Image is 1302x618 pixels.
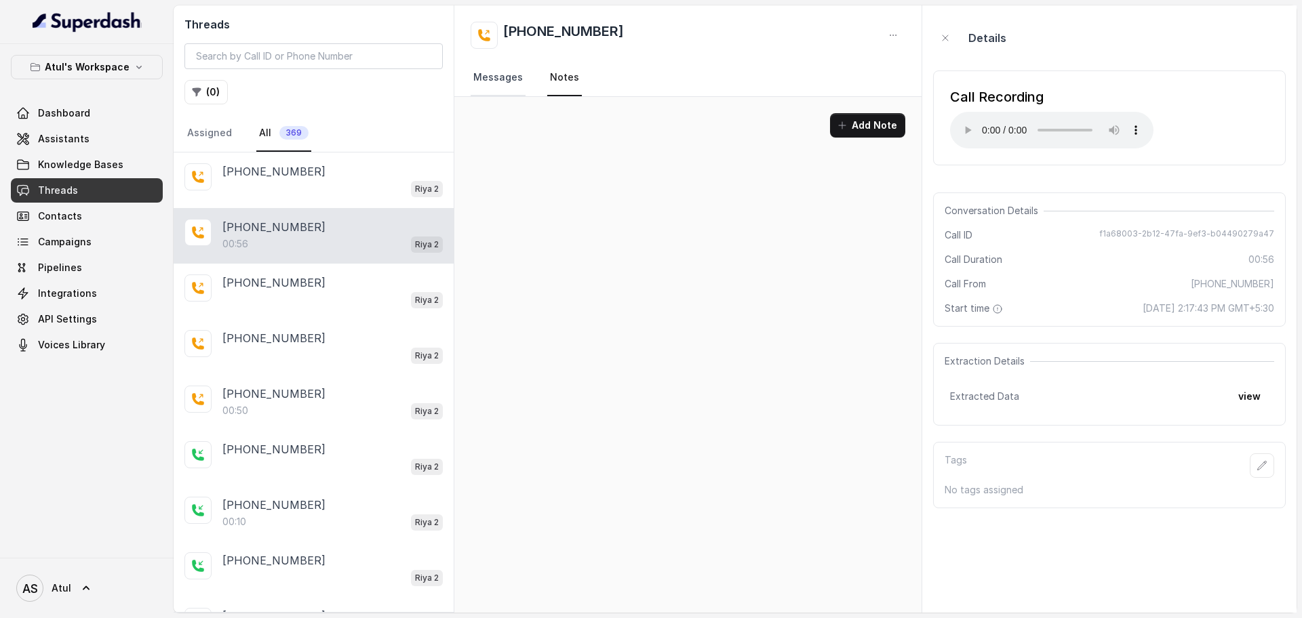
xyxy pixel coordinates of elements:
[184,115,235,152] a: Assigned
[11,101,163,125] a: Dashboard
[279,126,309,140] span: 369
[222,163,325,180] p: [PHONE_NUMBER]
[1191,277,1274,291] span: [PHONE_NUMBER]
[830,113,905,138] button: Add Note
[945,277,986,291] span: Call From
[11,230,163,254] a: Campaigns
[38,106,90,120] span: Dashboard
[222,237,248,251] p: 00:56
[945,228,972,242] span: Call ID
[11,152,163,177] a: Knowledge Bases
[945,354,1030,368] span: Extraction Details
[222,386,325,402] p: [PHONE_NUMBER]
[38,338,105,352] span: Voices Library
[38,261,82,274] span: Pipelines
[11,281,163,306] a: Integrations
[38,209,82,223] span: Contacts
[222,497,325,513] p: [PHONE_NUMBER]
[38,184,78,197] span: Threads
[256,115,311,152] a: All369
[1230,384,1269,409] button: view
[38,158,123,171] span: Knowledge Bases
[38,235,92,249] span: Campaigns
[184,43,443,69] input: Search by Call ID or Phone Number
[184,16,443,33] h2: Threads
[471,60,905,96] nav: Tabs
[22,581,38,596] text: AS
[222,219,325,235] p: [PHONE_NUMBER]
[945,483,1274,497] p: No tags assigned
[950,390,1019,403] span: Extracted Data
[11,569,163,607] a: Atul
[11,255,163,280] a: Pipelines
[38,287,97,300] span: Integrations
[547,60,582,96] a: Notes
[222,515,246,529] p: 00:10
[11,55,163,79] button: Atul's Workspace
[222,330,325,346] p: [PHONE_NUMBER]
[45,59,130,75] p: Atul's Workspace
[945,204,1044,218] span: Conversation Details
[1248,253,1274,266] span: 00:56
[415,182,439,196] p: Riya 2
[1143,302,1274,315] span: [DATE] 2:17:43 PM GMT+5:30
[945,453,967,478] p: Tags
[38,132,90,146] span: Assistants
[471,60,526,96] a: Messages
[415,460,439,474] p: Riya 2
[945,302,1006,315] span: Start time
[38,312,97,326] span: API Settings
[950,112,1153,148] audio: Your browser does not support the audio element.
[222,404,248,417] p: 00:50
[11,204,163,228] a: Contacts
[11,127,163,151] a: Assistants
[222,441,325,457] p: [PHONE_NUMBER]
[222,274,325,291] p: [PHONE_NUMBER]
[415,293,439,307] p: Riya 2
[33,11,142,33] img: light.svg
[184,80,228,104] button: (0)
[11,307,163,331] a: API Settings
[415,516,439,529] p: Riya 2
[503,22,624,49] h2: [PHONE_NUMBER]
[415,405,439,418] p: Riya 2
[52,581,71,595] span: Atul
[945,253,1002,266] span: Call Duration
[184,115,443,152] nav: Tabs
[415,238,439,251] p: Riya 2
[222,552,325,569] p: [PHONE_NUMBER]
[968,30,1006,46] p: Details
[950,87,1153,106] div: Call Recording
[11,178,163,203] a: Threads
[1099,228,1274,242] span: f1a68003-2b12-47fa-9ef3-b04490279a47
[415,349,439,363] p: Riya 2
[415,571,439,585] p: Riya 2
[11,333,163,357] a: Voices Library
